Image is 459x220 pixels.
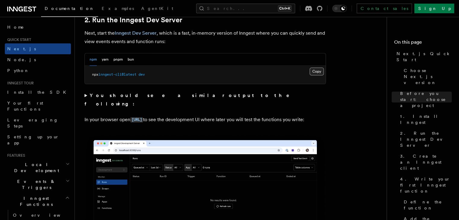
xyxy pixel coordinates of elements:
span: Install the SDK [7,90,70,95]
button: Copy [310,68,324,75]
span: Documentation [45,6,94,11]
a: Before you start: choose a project [398,88,452,111]
h4: On this page [394,39,452,48]
a: Examples [98,2,138,16]
button: Inngest Functions [5,193,71,210]
button: bun [128,53,134,66]
span: 2. Run the Inngest Dev Server [400,130,452,148]
a: Inngest Dev Server [115,30,157,36]
a: 3. Create an Inngest client [398,151,452,174]
span: 4. Write your first Inngest function [400,176,452,194]
button: Events & Triggers [5,176,71,193]
button: yarn [102,53,109,66]
span: Before you start: choose a project [400,90,452,108]
a: Choose Next.js version [401,65,452,88]
span: npx [92,72,98,77]
span: Events & Triggers [5,178,66,190]
span: Node.js [7,57,36,62]
p: In your browser open to see the development UI where later you will test the functions you write: [84,115,326,124]
summary: You should see a similar output to the following: [84,91,326,108]
span: Examples [102,6,134,11]
a: Setting up your app [5,131,71,148]
a: Python [5,65,71,76]
a: Your first Functions [5,98,71,115]
a: 1. Install Inngest [398,111,452,128]
span: Define the function [404,199,452,211]
span: Inngest tour [5,81,34,86]
span: Your first Functions [7,101,43,112]
span: Leveraging Steps [7,118,58,128]
a: 4. Write your first Inngest function [398,174,452,196]
span: Inngest Functions [5,195,65,207]
span: Overview [13,213,75,218]
a: AgentKit [138,2,177,16]
span: Local Development [5,162,66,174]
span: AgentKit [141,6,173,11]
p: Next, start the , which is a fast, in-memory version of Inngest where you can quickly send and vi... [84,29,326,46]
span: Choose Next.js version [404,68,452,86]
span: 1. Install Inngest [400,113,452,125]
a: Leveraging Steps [5,115,71,131]
a: Home [5,22,71,33]
a: Sign Up [414,4,454,13]
span: inngest-cli@latest [98,72,136,77]
a: 2. Run the Inngest Dev Server [398,128,452,151]
a: Next.js [5,43,71,54]
button: npm [90,53,97,66]
kbd: Ctrl+K [278,5,292,11]
button: Search...Ctrl+K [196,4,295,13]
a: Node.js [5,54,71,65]
span: Quick start [5,37,31,42]
span: Setting up your app [7,134,59,145]
span: dev [139,72,145,77]
a: Documentation [41,2,98,17]
a: Install the SDK [5,87,71,98]
a: Define the function [401,196,452,213]
button: pnpm [113,53,123,66]
span: Next.js [7,46,36,51]
span: Next.js Quick Start [397,51,452,63]
button: Local Development [5,159,71,176]
span: Features [5,153,25,158]
span: Home [7,24,24,30]
span: Python [7,68,29,73]
a: 2. Run the Inngest Dev Server [84,16,182,24]
button: Toggle dark mode [332,5,347,12]
span: 3. Create an Inngest client [400,153,452,171]
a: [URL] [130,117,143,122]
a: Contact sales [357,4,412,13]
strong: You should see a similar output to the following: [84,93,298,107]
a: Next.js Quick Start [394,48,452,65]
